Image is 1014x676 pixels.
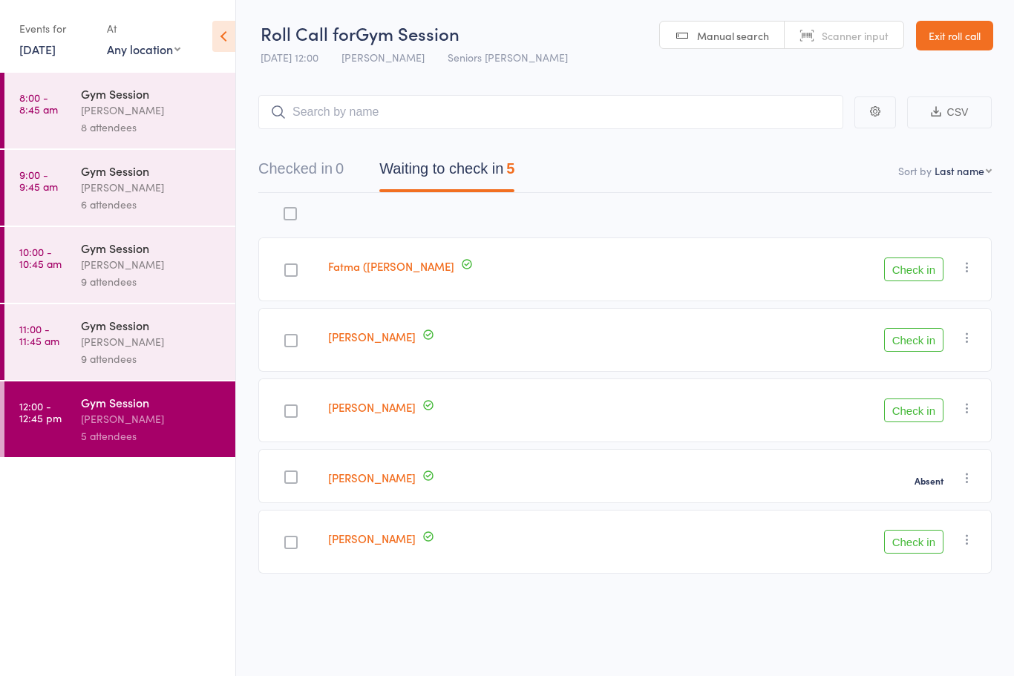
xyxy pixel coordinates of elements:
div: 0 [336,160,344,177]
div: [PERSON_NAME] [81,256,223,273]
a: [PERSON_NAME] [328,470,416,485]
a: 10:00 -10:45 amGym Session[PERSON_NAME]9 attendees [4,227,235,303]
div: 5 attendees [81,427,223,444]
span: [PERSON_NAME] [341,50,425,65]
div: Gym Session [81,394,223,410]
a: Fatma ([PERSON_NAME] [328,258,454,274]
time: 10:00 - 10:45 am [19,246,62,269]
div: 9 attendees [81,350,223,367]
a: [PERSON_NAME] [328,329,416,344]
input: Search by name [258,95,843,129]
div: 6 attendees [81,196,223,213]
a: [PERSON_NAME] [328,399,416,415]
span: Manual search [697,28,769,43]
div: Gym Session [81,317,223,333]
a: Exit roll call [916,21,993,50]
strong: Absent [915,475,943,487]
div: Gym Session [81,163,223,179]
time: 9:00 - 9:45 am [19,168,58,192]
label: Sort by [898,163,932,178]
a: 11:00 -11:45 amGym Session[PERSON_NAME]9 attendees [4,304,235,380]
a: 8:00 -8:45 amGym Session[PERSON_NAME]8 attendees [4,73,235,148]
button: Check in [884,257,943,281]
button: CSV [907,96,992,128]
span: Scanner input [822,28,889,43]
div: 9 attendees [81,273,223,290]
div: [PERSON_NAME] [81,410,223,427]
a: [PERSON_NAME] [328,531,416,546]
span: Gym Session [356,21,459,45]
div: At [107,16,180,41]
div: 5 [506,160,514,177]
div: Gym Session [81,85,223,102]
span: [DATE] 12:00 [261,50,318,65]
time: 8:00 - 8:45 am [19,91,58,115]
div: Last name [935,163,984,178]
a: 12:00 -12:45 pmGym Session[PERSON_NAME]5 attendees [4,381,235,457]
div: [PERSON_NAME] [81,179,223,196]
div: 8 attendees [81,119,223,136]
div: Any location [107,41,180,57]
div: Events for [19,16,92,41]
div: [PERSON_NAME] [81,333,223,350]
button: Check in [884,530,943,554]
button: Check in [884,328,943,352]
button: Check in [884,398,943,422]
span: Roll Call for [261,21,356,45]
div: Gym Session [81,240,223,256]
div: [PERSON_NAME] [81,102,223,119]
a: [DATE] [19,41,56,57]
time: 11:00 - 11:45 am [19,323,59,347]
button: Waiting to check in5 [379,153,514,192]
span: Seniors [PERSON_NAME] [448,50,568,65]
time: 12:00 - 12:45 pm [19,400,62,424]
a: 9:00 -9:45 amGym Session[PERSON_NAME]6 attendees [4,150,235,226]
button: Checked in0 [258,153,344,192]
